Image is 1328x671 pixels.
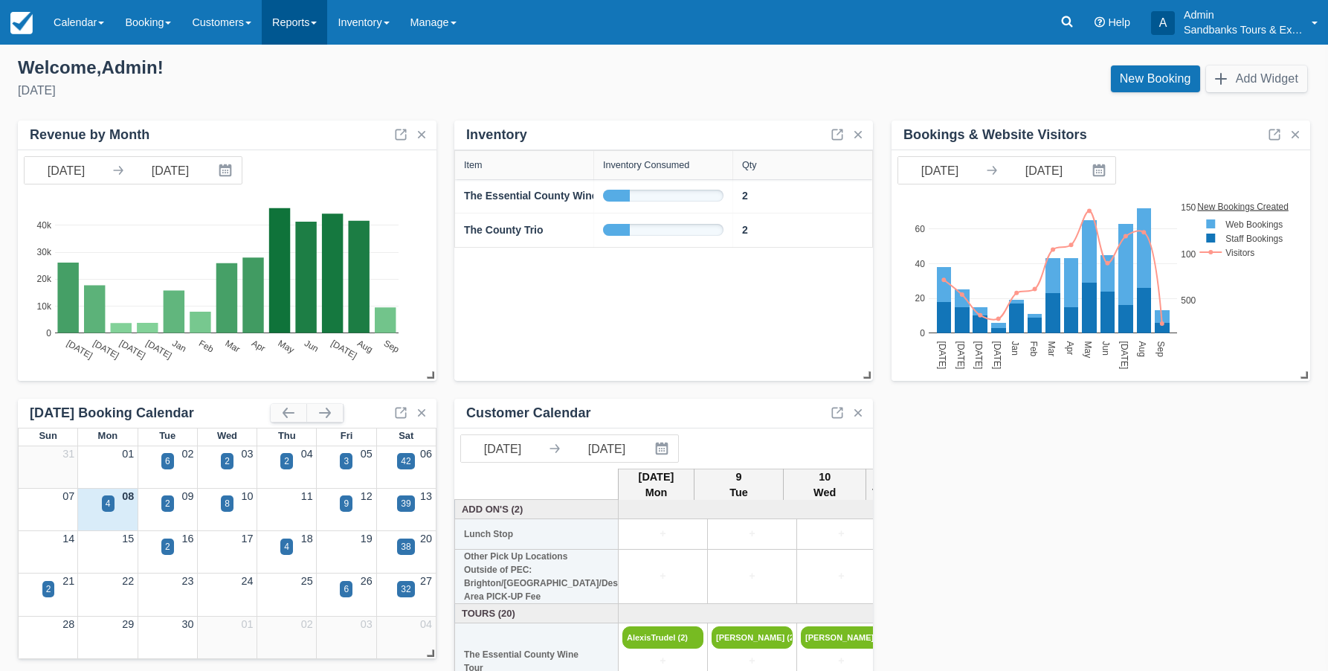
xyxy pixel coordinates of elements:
img: checkfront-main-nav-mini-logo.png [10,12,33,34]
span: Sun [39,430,57,441]
input: Start Date [25,157,108,184]
span: Fri [341,430,353,441]
strong: 2 [742,224,748,236]
input: End Date [565,435,648,462]
text: New Bookings Created [1198,201,1289,211]
a: Add On's (2) [459,502,615,516]
a: 2 [742,188,748,204]
a: 22 [122,575,134,587]
a: 04 [420,618,432,630]
p: Sandbanks Tours & Experiences [1184,22,1303,37]
div: 4 [284,540,289,553]
a: 09 [181,490,193,502]
a: 20 [420,533,432,545]
div: Bookings & Website Visitors [903,126,1087,144]
a: 10 [242,490,254,502]
span: Help [1108,16,1130,28]
th: Other Pick Up Locations Outside of PEC: Brighton/[GEOGRAPHIC_DATA]/Deseronto/[GEOGRAPHIC_DATA] Ar... [455,550,619,604]
a: 18 [301,533,313,545]
a: + [712,568,793,585]
a: + [801,526,882,542]
span: Thu [278,430,296,441]
a: 05 [361,448,373,460]
a: + [801,653,882,670]
a: 2 [742,222,748,238]
div: 3 [344,455,349,468]
input: End Date [1002,157,1086,184]
a: 17 [242,533,254,545]
a: 03 [361,618,373,630]
a: 23 [181,575,193,587]
button: Interact with the calendar and add the check-in date for your trip. [648,435,678,462]
a: + [622,653,703,670]
a: Tours (20) [459,606,615,620]
a: + [622,526,703,542]
a: 08 [122,490,134,502]
div: 2 [284,455,289,468]
a: 11 [301,490,313,502]
a: 01 [122,448,134,460]
th: 11 Thu [866,469,898,501]
input: Start Date [461,435,544,462]
div: A [1151,11,1175,35]
div: Inventory [466,126,527,144]
a: 02 [301,618,313,630]
a: [PERSON_NAME] (2) [712,626,793,649]
div: 2 [225,455,230,468]
div: 6 [165,455,170,468]
div: 4 [106,497,111,510]
div: Customer Calendar [466,405,591,422]
a: 27 [420,575,432,587]
a: 12 [361,490,373,502]
a: 13 [420,490,432,502]
a: 14 [62,533,74,545]
a: 02 [181,448,193,460]
a: 03 [242,448,254,460]
a: [PERSON_NAME] (2) [801,626,882,649]
input: Start Date [898,157,982,184]
strong: 2 [742,190,748,202]
a: 07 [62,490,74,502]
a: 28 [62,618,74,630]
a: 04 [301,448,313,460]
a: The Essential County Wine Tour [464,188,623,204]
a: AlexisTrudel (2) [622,626,703,649]
div: 38 [401,540,410,553]
div: Inventory Consumed [603,160,689,170]
div: 2 [46,582,51,596]
a: 15 [122,533,134,545]
div: 32 [401,582,410,596]
a: + [712,653,793,670]
a: + [712,526,793,542]
a: 29 [122,618,134,630]
div: [DATE] [18,82,652,100]
div: 9 [344,497,349,510]
button: Interact with the calendar and add the check-in date for your trip. [1086,157,1115,184]
span: Sat [399,430,413,441]
div: Revenue by Month [30,126,149,144]
th: [DATE] Mon [619,469,694,501]
a: 26 [361,575,373,587]
strong: The County Trio [464,224,544,236]
a: New Booking [1111,65,1200,92]
div: 8 [225,497,230,510]
i: Help [1095,17,1105,28]
a: + [622,568,703,585]
span: Tue [159,430,175,441]
a: 31 [62,448,74,460]
th: 9 Tue [694,469,783,501]
div: 6 [344,582,349,596]
a: The County Trio [464,222,544,238]
div: Qty [742,160,757,170]
div: [DATE] Booking Calendar [30,405,271,422]
a: 06 [420,448,432,460]
div: 42 [401,455,410,468]
div: Item [464,160,483,170]
button: Add Widget [1206,65,1307,92]
div: Welcome , Admin ! [18,57,652,79]
div: 39 [401,497,410,510]
strong: The Essential County Wine Tour [464,190,623,202]
a: 30 [181,618,193,630]
p: Admin [1184,7,1303,22]
span: Mon [98,430,118,441]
